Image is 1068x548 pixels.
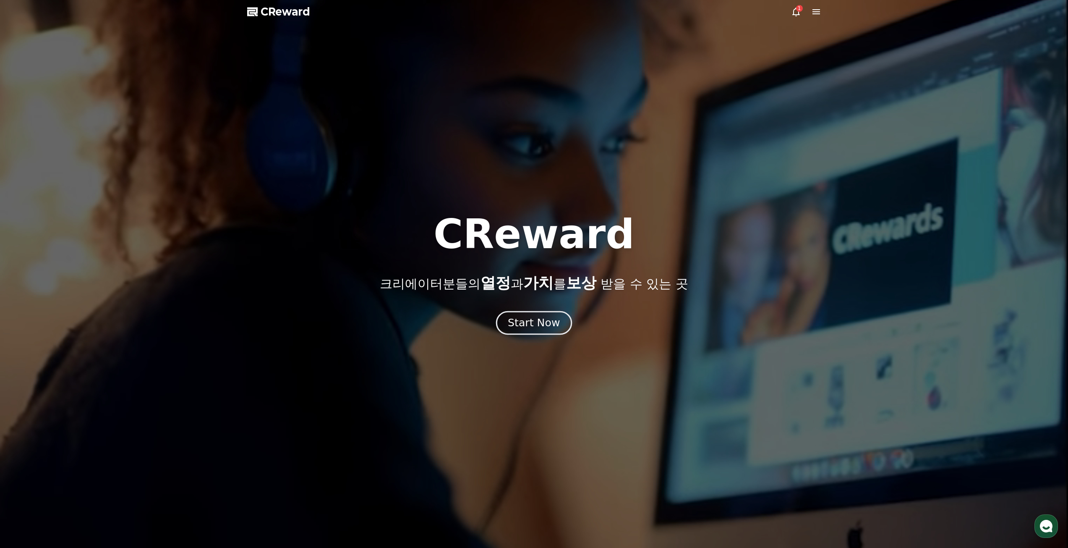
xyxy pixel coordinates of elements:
span: 홈 [26,279,31,286]
h1: CReward [433,214,635,254]
span: CReward [261,5,310,18]
span: 대화 [77,279,87,286]
a: Start Now [498,320,570,328]
a: 설정 [108,266,161,287]
p: 크리에이터분들의 과 를 받을 수 있는 곳 [380,275,688,291]
span: 설정 [130,279,140,286]
span: 가치 [523,274,554,291]
a: 홈 [3,266,55,287]
span: 열정 [480,274,511,291]
a: 1 [791,7,801,17]
a: CReward [247,5,310,18]
a: 대화 [55,266,108,287]
div: 1 [796,5,803,12]
span: 보상 [566,274,596,291]
button: Start Now [496,311,572,335]
div: Start Now [508,316,560,330]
